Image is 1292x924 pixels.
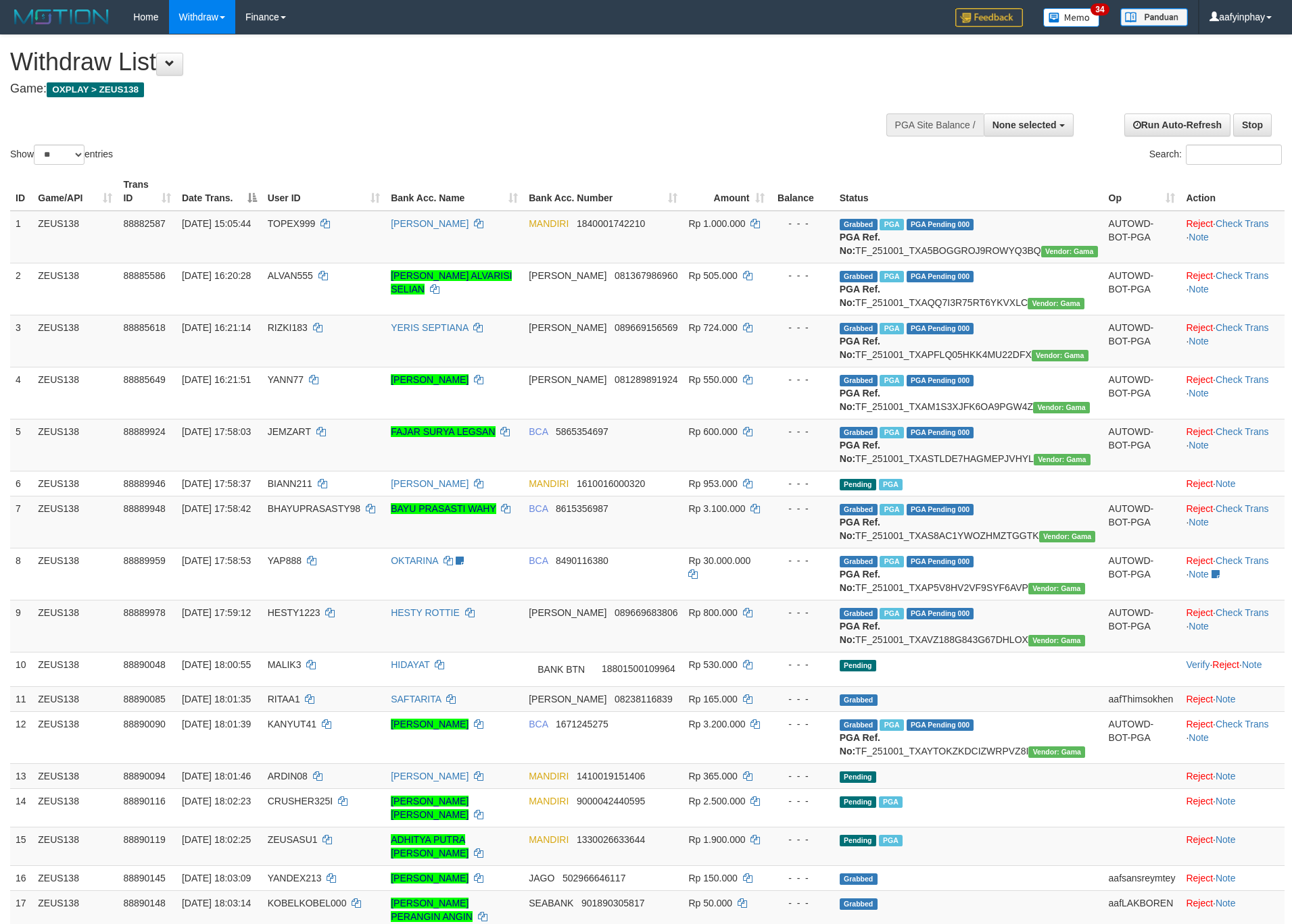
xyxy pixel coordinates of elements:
th: Action [1180,172,1285,211]
td: AUTOWD-BOT-PGA [1103,315,1181,367]
a: Check Trans [1216,322,1269,333]
span: MANDIRI [529,796,569,806]
span: 88885649 [123,374,165,385]
a: Note [1189,388,1209,399]
span: Vendor URL: https://trx31.1velocity.biz [1032,350,1088,361]
span: Rp 165.000 [688,694,737,704]
a: Reject [1186,270,1213,281]
span: [PERSON_NAME] [529,374,606,385]
span: BCA [529,426,548,437]
div: PGA Site Balance / [886,113,984,136]
span: 34 [1091,3,1109,16]
span: [PERSON_NAME] [529,694,606,704]
span: TOPEX999 [268,218,316,229]
td: ZEUS138 [32,419,118,471]
span: ALVAN555 [268,270,313,281]
td: ZEUS138 [32,548,118,600]
span: Vendor URL: https://trx31.1velocity.biz [1028,746,1085,758]
td: ZEUS138 [32,263,118,315]
a: Check Trans [1216,503,1269,514]
span: 88889946 [123,478,165,489]
span: MANDIRI [529,218,569,229]
a: Note [1189,732,1209,743]
a: Note [1216,898,1236,908]
span: OXPLAY > ZEUS138 [47,82,144,97]
th: User ID: activate to sort column ascending [262,172,385,211]
td: · [1180,788,1285,827]
a: FAJAR SURYA LEGSAN [391,426,495,437]
span: Copy 081289891924 to clipboard [615,374,677,385]
td: · · [1180,263,1285,315]
td: TF_251001_TXAP5V8HV2VF9SYF6AVP [834,548,1103,600]
span: PGA Pending [907,719,974,731]
th: Op: activate to sort column ascending [1103,172,1181,211]
img: Feedback.jpg [955,8,1023,27]
b: PGA Ref. No: [840,732,880,756]
button: None selected [984,113,1074,136]
span: KANYUT41 [268,719,316,729]
a: Note [1189,517,1209,528]
div: - - - [775,717,829,731]
a: Reject [1186,478,1213,489]
span: MALIK3 [268,659,302,670]
span: BANK BTN [529,658,594,681]
a: Check Trans [1216,426,1269,437]
a: Check Trans [1216,270,1269,281]
th: Amount: activate to sort column ascending [683,172,769,211]
span: PGA Pending [907,556,974,567]
div: - - - [775,606,829,619]
span: Marked by aafnoeunsreypich [880,719,903,731]
td: 9 [10,600,32,652]
td: 10 [10,652,32,686]
span: Rp 2.500.000 [688,796,745,806]
span: Grabbed [840,271,878,282]
a: Check Trans [1216,218,1269,229]
a: Reject [1186,426,1213,437]
span: Vendor URL: https://trx31.1velocity.biz [1041,246,1098,257]
th: Date Trans.: activate to sort column descending [176,172,262,211]
div: - - - [775,217,829,230]
td: AUTOWD-BOT-PGA [1103,367,1181,419]
a: Note [1216,694,1236,704]
a: Reject [1186,503,1213,514]
td: ZEUS138 [32,211,118,263]
span: Copy 18801500109964 to clipboard [602,663,675,673]
select: Showentries [34,145,85,165]
a: HESTY ROTTIE [391,607,460,618]
div: - - - [775,477,829,490]
span: Marked by aafmaleo [880,556,903,567]
th: Bank Acc. Name: activate to sort column ascending [385,172,523,211]
td: ZEUS138 [32,763,118,788]
span: Grabbed [840,719,878,731]
a: [PERSON_NAME] [391,374,469,385]
span: JEMZART [268,426,311,437]
span: PGA Pending [907,375,974,386]
span: [DATE] 16:21:14 [182,322,251,333]
td: TF_251001_TXAVZ188G843G67DHLOX [834,600,1103,652]
a: Reject [1186,694,1213,704]
td: · · [1180,315,1285,367]
span: [DATE] 18:01:35 [182,694,251,704]
span: Marked by aafsolysreylen [879,479,903,490]
span: [DATE] 18:01:46 [182,771,251,781]
a: Note [1216,796,1236,806]
a: Note [1216,478,1236,489]
span: 88889978 [123,607,165,618]
input: Search: [1186,145,1282,165]
span: Grabbed [840,556,878,567]
span: Copy 081367986960 to clipboard [615,270,677,281]
div: - - - [775,794,829,808]
td: 4 [10,367,32,419]
div: - - - [775,373,829,386]
a: BAYU PRASASTI WAHY [391,503,496,514]
span: Marked by aafanarl [880,375,903,386]
span: PGA Pending [907,608,974,619]
span: Grabbed [840,608,878,619]
a: [PERSON_NAME] [PERSON_NAME] [391,796,469,820]
td: AUTOWD-BOT-PGA [1103,548,1181,600]
a: Reject [1186,218,1213,229]
span: Pending [840,660,876,671]
a: Reject [1186,719,1213,729]
a: Note [1189,569,1209,580]
th: Game/API: activate to sort column ascending [32,172,118,211]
